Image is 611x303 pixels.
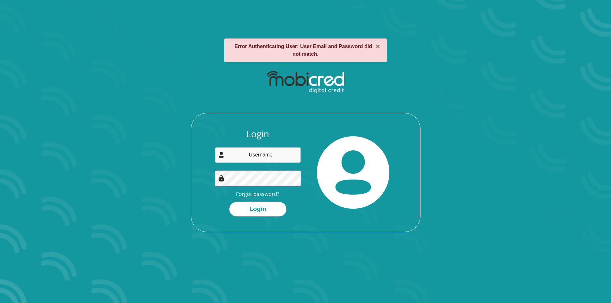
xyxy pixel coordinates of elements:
[215,129,301,139] h3: Login
[236,190,279,198] a: Forgot password?
[215,147,301,163] input: Username
[376,43,380,50] button: ×
[267,71,344,94] img: mobicred logo
[218,152,225,158] img: user-icon image
[229,202,286,216] button: Login
[234,44,372,57] strong: Error Authenticating User: User Email and Password did not match.
[218,175,225,181] img: Image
